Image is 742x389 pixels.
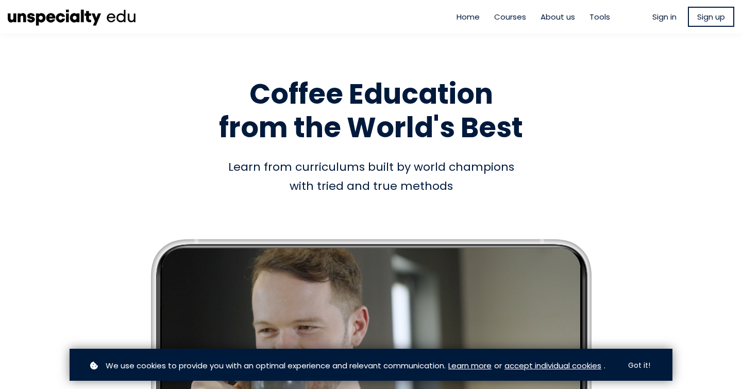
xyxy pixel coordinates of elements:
[448,360,492,371] a: Learn more
[8,5,137,28] img: ec8cb47d53a36d742fcbd71bcb90b6e6.png
[106,360,446,371] span: We use cookies to provide you with an optimal experience and relevant communication.
[88,360,613,371] p: or .
[688,7,734,27] a: Sign up
[504,360,601,371] a: accept individual cookies
[457,11,480,23] a: Home
[619,355,660,376] button: Got it!
[697,11,725,23] span: Sign up
[589,11,610,23] a: Tools
[541,11,575,23] a: About us
[494,11,526,23] a: Courses
[652,11,677,23] a: Sign in
[77,77,665,144] h1: Coffee Education from the World's Best
[77,157,665,196] div: Learn from curriculums built by world champions with tried and true methods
